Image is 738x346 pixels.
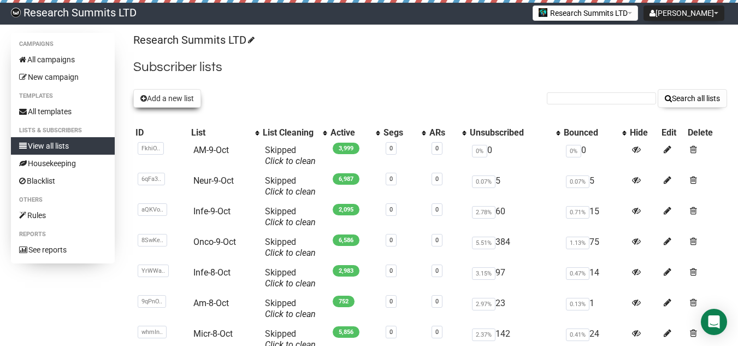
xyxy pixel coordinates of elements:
[435,298,439,305] a: 0
[133,33,253,46] a: Research Summits LTD
[133,57,727,77] h2: Subscriber lists
[383,127,416,138] div: Segs
[11,137,115,155] a: View all lists
[333,173,359,185] span: 6,987
[539,8,547,17] img: 2.jpg
[381,125,427,140] th: Segs: No sort applied, activate to apply an ascending sort
[468,232,562,263] td: 384
[189,125,261,140] th: List: No sort applied, activate to apply an ascending sort
[193,298,229,308] a: Am-8-Oct
[662,127,684,138] div: Edit
[688,127,725,138] div: Delete
[193,237,236,247] a: Onco-9-Oct
[138,173,165,185] span: 6qFa3..
[562,140,628,171] td: 0
[265,145,316,166] span: Skipped
[333,265,359,277] span: 2,983
[435,175,439,183] a: 0
[138,234,167,247] span: 8SwKe..
[468,202,562,232] td: 60
[11,103,115,120] a: All templates
[11,172,115,190] a: Blacklist
[138,265,169,277] span: YrWWa..
[333,204,359,215] span: 2,095
[435,145,439,152] a: 0
[389,175,393,183] a: 0
[389,329,393,336] a: 0
[566,237,589,249] span: 1.13%
[138,326,167,338] span: whmIn..
[468,263,562,294] td: 97
[265,217,316,227] a: Click to clean
[265,267,316,289] span: Skipped
[330,127,370,138] div: Active
[389,237,393,244] a: 0
[265,156,316,166] a: Click to clean
[468,171,562,202] td: 5
[133,125,189,140] th: ID: No sort applied, sorting is disabled
[658,89,727,108] button: Search all lists
[133,89,201,108] button: Add a new list
[265,248,316,258] a: Click to clean
[470,127,551,138] div: Unsubscribed
[435,329,439,336] a: 0
[11,155,115,172] a: Housekeeping
[643,5,724,21] button: [PERSON_NAME]
[435,206,439,213] a: 0
[435,237,439,244] a: 0
[193,175,234,186] a: Neur-9-Oct
[265,186,316,197] a: Click to clean
[333,143,359,154] span: 3,999
[472,298,495,310] span: 2.97%
[562,125,628,140] th: Bounced: No sort applied, activate to apply an ascending sort
[566,329,589,341] span: 0.41%
[11,38,115,51] li: Campaigns
[533,5,638,21] button: Research Summits LTD
[135,127,187,138] div: ID
[389,206,393,213] a: 0
[333,296,355,307] span: 752
[566,175,589,188] span: 0.07%
[193,145,229,155] a: AM-9-Oct
[659,125,686,140] th: Edit: No sort applied, sorting is disabled
[472,145,487,157] span: 0%
[628,125,659,140] th: Hide: No sort applied, sorting is disabled
[11,241,115,259] a: See reports
[562,263,628,294] td: 14
[328,125,381,140] th: Active: No sort applied, activate to apply an ascending sort
[265,206,316,227] span: Skipped
[472,329,495,341] span: 2.37%
[389,267,393,274] a: 0
[11,90,115,103] li: Templates
[429,127,457,138] div: ARs
[265,309,316,319] a: Click to clean
[138,295,166,308] span: 9qPnO..
[562,171,628,202] td: 5
[472,175,495,188] span: 0.07%
[11,51,115,68] a: All campaigns
[686,125,727,140] th: Delete: No sort applied, sorting is disabled
[193,267,231,278] a: Infe-8-Oct
[389,298,393,305] a: 0
[630,127,657,138] div: Hide
[11,124,115,137] li: Lists & subscribers
[333,234,359,246] span: 6,586
[138,203,167,216] span: aQKVo..
[261,125,328,140] th: List Cleaning: No sort applied, activate to apply an ascending sort
[468,140,562,171] td: 0
[11,68,115,86] a: New campaign
[11,193,115,207] li: Others
[566,267,589,280] span: 0.47%
[472,267,495,280] span: 3.15%
[472,206,495,219] span: 2.78%
[138,142,164,155] span: FkhiO..
[468,125,562,140] th: Unsubscribed: No sort applied, activate to apply an ascending sort
[389,145,393,152] a: 0
[562,294,628,324] td: 1
[193,206,231,216] a: Infe-9-Oct
[11,8,21,17] img: bccbfd5974049ef095ce3c15df0eef5a
[265,298,316,319] span: Skipped
[472,237,495,249] span: 5.51%
[566,206,589,219] span: 0.71%
[263,127,317,138] div: List Cleaning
